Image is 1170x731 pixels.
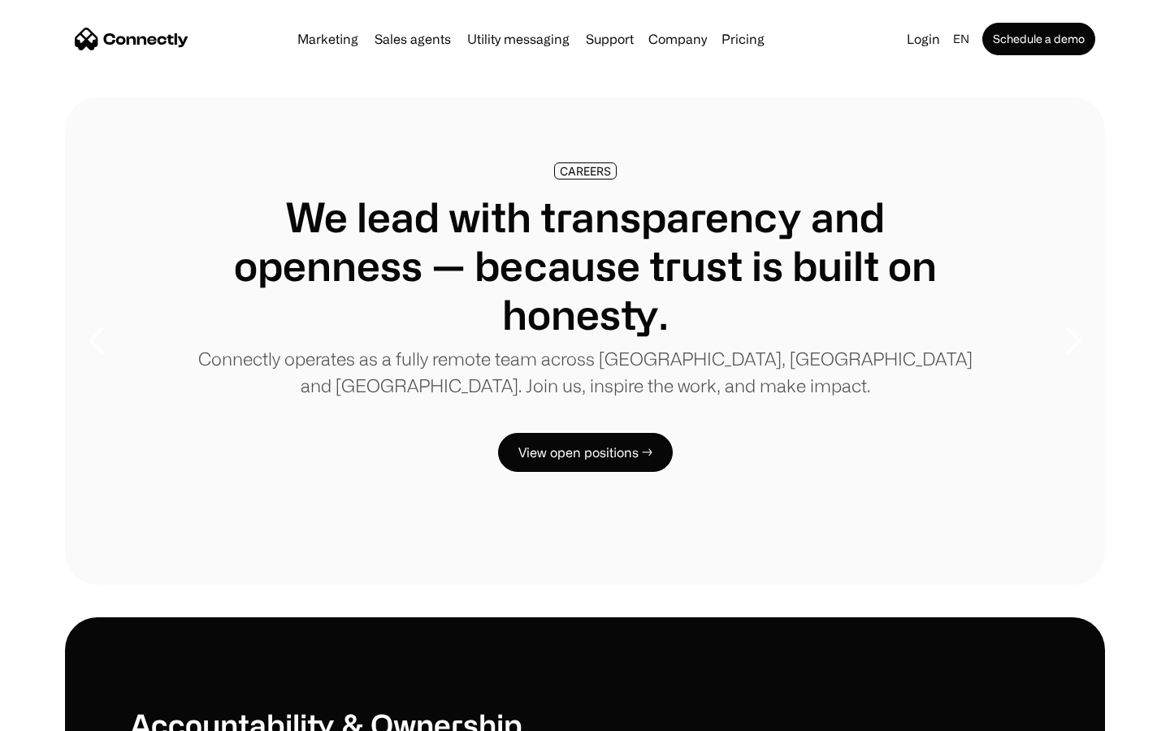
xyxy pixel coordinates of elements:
div: en [953,28,969,50]
p: Connectly operates as a fully remote team across [GEOGRAPHIC_DATA], [GEOGRAPHIC_DATA] and [GEOGRA... [195,345,975,399]
a: Utility messaging [461,32,576,45]
a: Marketing [291,32,365,45]
a: View open positions → [498,433,673,472]
aside: Language selected: English [16,701,97,725]
a: Schedule a demo [982,23,1095,55]
a: Support [579,32,640,45]
div: CAREERS [560,165,611,177]
ul: Language list [32,703,97,725]
a: Login [900,28,947,50]
div: Company [648,28,707,50]
a: Sales agents [368,32,457,45]
h1: We lead with transparency and openness — because trust is built on honesty. [195,192,975,339]
a: Pricing [715,32,771,45]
